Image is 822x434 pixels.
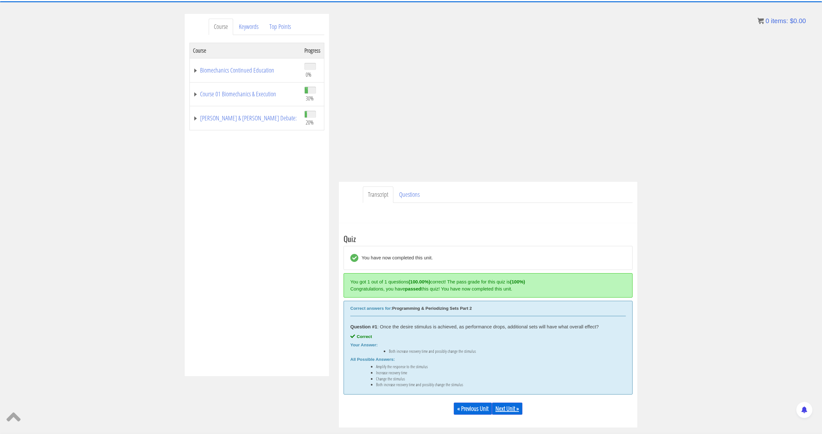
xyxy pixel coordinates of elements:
[344,234,633,243] h3: Quiz
[350,324,377,329] strong: Question #1
[376,382,613,387] li: Both increase recovery time and possibly change the stimulus
[350,306,626,311] div: Programming & Periodizing Sets Part 2
[350,324,626,329] div: : Once the desire stimulus is achieved, as performance drops, additional sets will have what over...
[771,17,788,24] span: items:
[389,349,613,354] li: Both increase recovery time and possibly change the stimulus
[405,286,421,291] strong: passed
[209,19,233,35] a: Course
[306,95,314,102] span: 30%
[350,278,623,285] div: You got 1 out of 1 questions correct! The pass grade for this quiz is
[350,357,395,362] b: All Possible Answers:
[376,376,613,381] li: Change the stimulus
[306,71,311,78] span: 0%
[394,187,425,203] a: Questions
[376,370,613,375] li: Increase recovery time
[492,403,522,415] a: Next Unit »
[193,91,298,97] a: Course 01 Biomechanics & Execution
[350,343,378,347] b: Your Answer:
[757,18,764,24] img: icon11.png
[376,364,613,369] li: Amplify the response to the stimulus
[193,67,298,74] a: Biomechanics Continued Education
[790,17,793,24] span: $
[193,115,298,121] a: [PERSON_NAME] & [PERSON_NAME] Debate:
[363,187,393,203] a: Transcript
[765,17,769,24] span: 0
[350,285,623,292] div: Congratulations, you have this quiz! You have now completed this unit.
[350,334,626,339] div: Correct
[790,17,806,24] bdi: 0.00
[350,306,392,311] b: Correct answers for:
[234,19,264,35] a: Keywords
[264,19,296,35] a: Top Points
[301,43,324,58] th: Progress
[408,279,430,284] strong: (100.00%)
[190,43,302,58] th: Course
[757,17,806,24] a: 0 items: $0.00
[454,403,492,415] a: « Previous Unit
[358,254,433,262] div: You have now completed this unit.
[306,119,314,126] span: 20%
[510,279,525,284] strong: (100%)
